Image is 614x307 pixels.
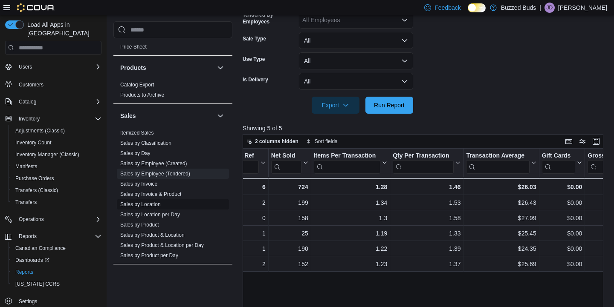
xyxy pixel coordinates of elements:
span: Customers [19,81,43,88]
span: Export [317,97,354,114]
div: $26.03 [466,182,536,192]
div: Gift Cards [542,152,576,160]
span: Itemized Sales [120,129,154,136]
button: Customers [2,78,105,90]
button: Users [15,62,35,72]
span: Sales by Product & Location [120,232,185,238]
a: Transfers [12,197,40,207]
div: 1.53 [393,198,460,208]
button: Adjustments (Classic) [9,125,105,137]
div: $24.35 [466,244,536,254]
label: Is Delivery [243,76,268,83]
div: $0.00 [542,244,582,254]
a: Dashboards [12,255,53,265]
span: Reports [15,269,33,275]
label: Sale Type [243,35,266,42]
span: Inventory [15,114,101,124]
span: Catalog [15,97,101,107]
a: Sales by Invoice [120,181,157,187]
a: Sales by Day [120,150,151,156]
div: 1.19 [314,228,388,238]
div: 1.39 [393,244,460,254]
a: Reports [12,267,37,277]
span: Operations [15,214,101,224]
span: Washington CCRS [12,279,101,289]
span: Settings [15,296,101,307]
input: Dark Mode [468,3,486,12]
span: Catalog [19,98,36,105]
span: Users [15,62,101,72]
label: Tendered By Employees [243,11,295,25]
span: Adjustments (Classic) [12,126,101,136]
a: Sales by Employee (Tendered) [120,171,190,177]
a: Settings [15,296,41,307]
button: Manifests [9,161,105,172]
button: Sales [120,112,214,120]
a: Sales by Invoice & Product [120,191,181,197]
span: Run Report [374,101,405,109]
span: Users [19,63,32,70]
span: Adjustments (Classic) [15,127,65,134]
button: Products [120,63,214,72]
div: 1.58 [393,213,460,223]
div: 1.3 [314,213,388,223]
div: $0.00 [542,213,582,223]
div: $0.00 [542,198,582,208]
a: Transfers (Classic) [12,185,61,195]
span: Load All Apps in [GEOGRAPHIC_DATA] [24,20,101,37]
button: Open list of options [401,17,408,23]
div: 25 [271,228,308,238]
p: Buzzed Buds [501,3,536,13]
div: $26.43 [466,198,536,208]
span: Transfers [12,197,101,207]
span: Sales by Location per Day [120,211,180,218]
div: 1 [219,228,265,238]
div: 1.46 [393,182,460,192]
div: Products [113,80,232,103]
div: 2 [219,259,265,269]
div: Qty Per Transaction [393,152,454,174]
div: 152 [271,259,308,269]
span: Reports [15,231,101,241]
button: Items Per Transaction [314,152,388,174]
button: Enter fullscreen [591,136,601,146]
div: 1.28 [314,182,388,192]
span: Inventory Count [12,138,101,148]
a: Adjustments (Classic) [12,126,68,136]
div: 1.37 [393,259,460,269]
span: Transfers (Classic) [12,185,101,195]
a: Customers [15,80,47,90]
div: Transaction Average [466,152,529,160]
button: Transfers [9,196,105,208]
div: Items Per Transaction [314,152,381,174]
button: Display options [577,136,588,146]
button: Products [215,63,226,73]
div: Jack Davidson [544,3,555,13]
a: Sales by Product & Location [120,232,185,238]
div: 199 [271,198,308,208]
div: 1.34 [314,198,388,208]
a: Sales by Employee (Created) [120,161,187,166]
div: Net Sold [271,152,301,174]
button: Inventory [2,113,105,125]
span: Sort fields [315,138,337,145]
span: Sales by Product & Location per Day [120,242,204,249]
button: 2 columns hidden [243,136,302,146]
div: 158 [271,213,308,223]
div: 0 [219,213,265,223]
h3: Products [120,63,146,72]
button: Canadian Compliance [9,242,105,254]
div: 190 [271,244,308,254]
p: | [539,3,541,13]
span: Sales by Invoice [120,181,157,187]
button: Keyboard shortcuts [564,136,574,146]
span: Customers [15,79,101,89]
div: Invoices Ref [219,152,258,174]
div: 1.23 [314,259,388,269]
a: Sales by Location [120,201,161,207]
span: Operations [19,216,44,223]
div: Qty Per Transaction [393,152,454,160]
a: [US_STATE] CCRS [12,279,63,289]
span: [US_STATE] CCRS [15,281,60,287]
